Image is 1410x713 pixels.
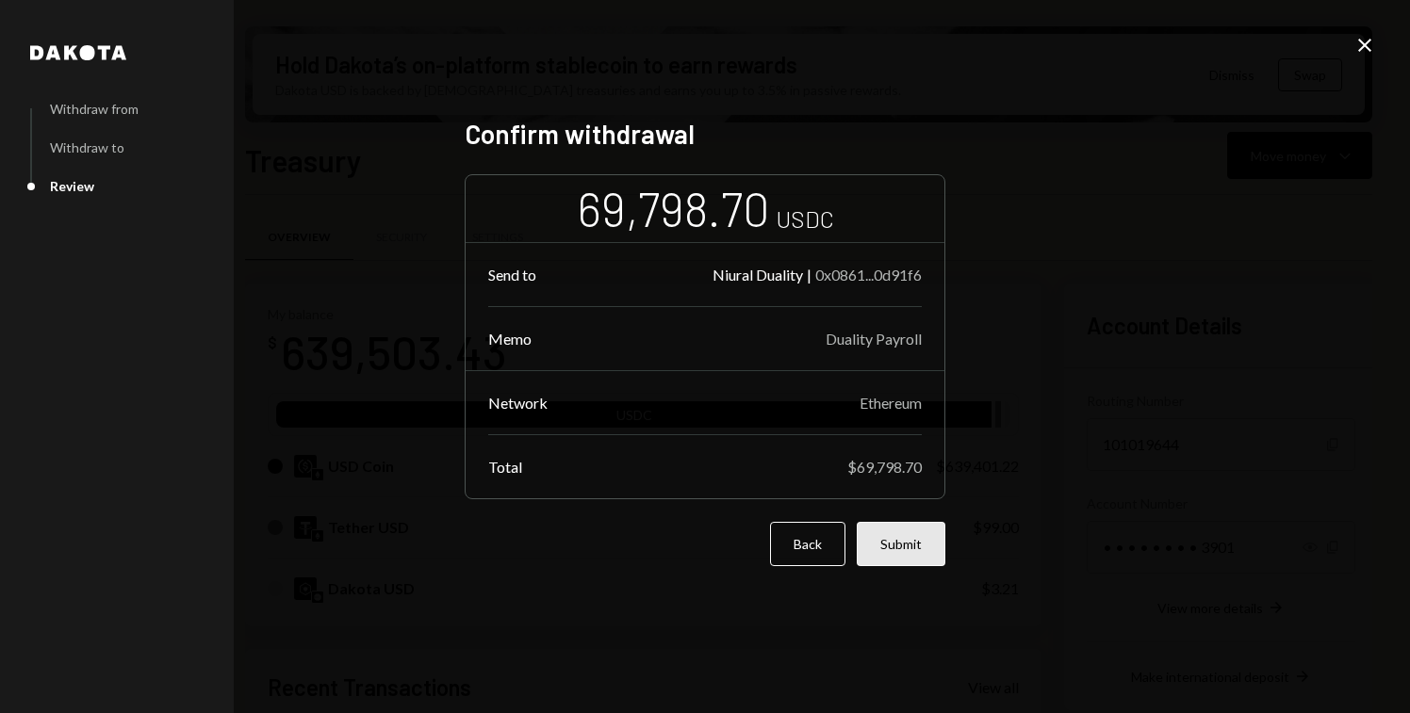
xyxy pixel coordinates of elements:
[488,266,536,284] div: Send to
[50,178,94,194] div: Review
[488,458,522,476] div: Total
[826,330,922,348] div: Duality Payroll
[50,139,124,155] div: Withdraw to
[857,522,945,566] button: Submit
[488,394,548,412] div: Network
[815,266,922,284] div: 0x0861...0d91f6
[488,330,532,348] div: Memo
[860,394,922,412] div: Ethereum
[770,522,845,566] button: Back
[577,179,769,238] div: 69,798.70
[807,266,812,284] div: |
[847,458,922,476] div: $69,798.70
[777,203,834,235] div: USDC
[713,266,803,284] div: Niural Duality
[465,116,945,153] h2: Confirm withdrawal
[50,101,139,117] div: Withdraw from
